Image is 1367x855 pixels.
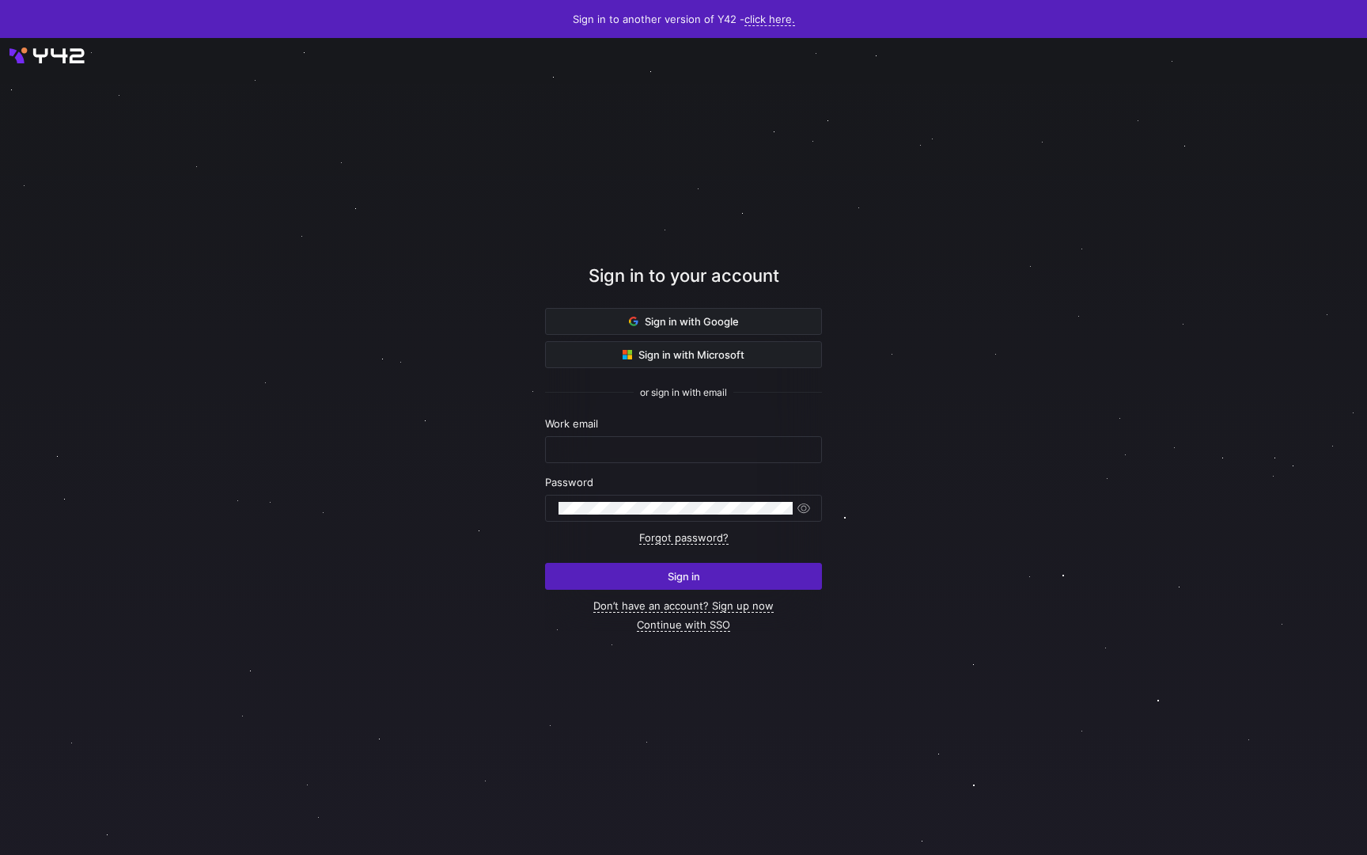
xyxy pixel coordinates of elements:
[744,13,795,26] a: click here.
[639,531,729,545] a: Forgot password?
[623,348,744,361] span: Sign in with Microsoft
[629,315,739,328] span: Sign in with Google
[545,417,598,430] span: Work email
[640,387,727,398] span: or sign in with email
[637,618,730,632] a: Continue with SSO
[593,599,774,613] a: Don’t have an account? Sign up now
[545,341,822,368] button: Sign in with Microsoft
[668,570,700,583] span: Sign in
[545,476,593,488] span: Password
[545,263,822,308] div: Sign in to your account
[545,308,822,335] button: Sign in with Google
[545,563,822,590] button: Sign in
